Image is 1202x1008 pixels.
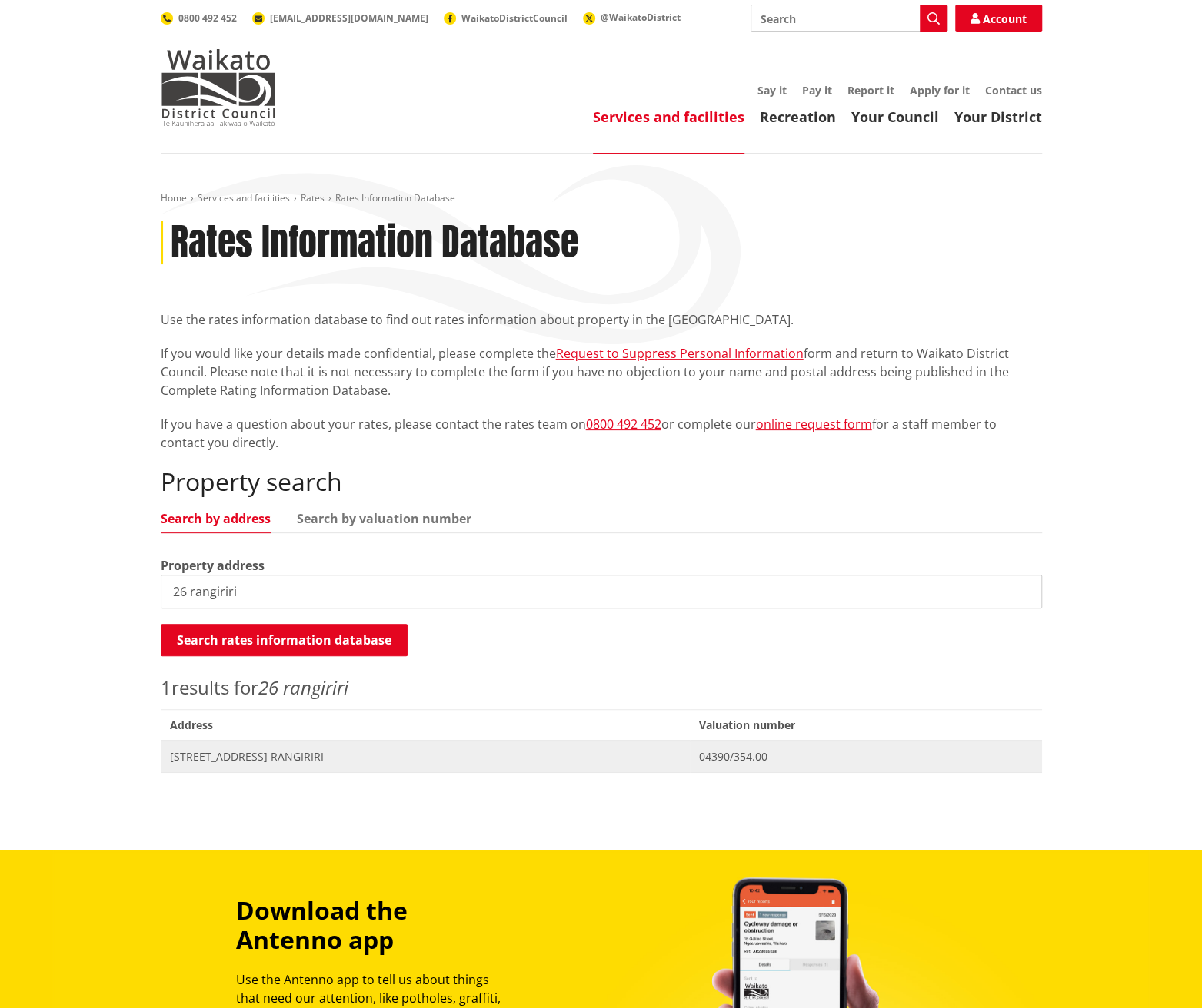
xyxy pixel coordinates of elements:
[301,191,325,204] a: Rates
[757,83,787,98] a: Say it
[161,741,1042,772] a: [STREET_ADDRESS] RANGIRIRI 04390/354.00
[910,83,970,98] a: Apply for it
[802,83,832,98] a: Pay it
[297,512,471,525] a: Search by valuation number
[198,191,290,204] a: Services and facilities
[236,896,514,955] h3: Download the Antenno app
[270,12,428,25] span: [EMAIL_ADDRESS][DOMAIN_NAME]
[161,512,271,525] a: Search by address
[161,49,276,126] img: Waikato District Council - Te Kaunihera aa Takiwaa o Waikato
[751,5,947,32] input: Search input
[161,556,265,575] label: Property address
[601,11,681,24] span: @WaikatoDistrict
[586,416,661,433] a: 0800 492 452
[161,709,690,741] span: Address
[556,345,804,362] a: Request to Suppress Personal Information
[699,749,1033,764] span: 04390/354.00
[161,575,1042,608] input: e.g. Duke Street NGARUAWAHIA
[593,108,744,126] a: Services and facilities
[760,108,836,126] a: Recreation
[161,467,1042,496] h2: Property search
[955,5,1042,32] a: Account
[1131,943,1187,999] iframe: Messenger Launcher
[444,12,568,25] a: WaikatoDistrictCouncil
[258,675,348,700] em: 26 rangiriri
[161,12,237,25] a: 0800 492 452
[178,12,237,25] span: 0800 492 452
[583,11,681,24] a: @WaikatoDistrict
[756,416,872,433] a: online request form
[171,220,578,265] h1: Rates Information Database
[252,12,428,25] a: [EMAIL_ADDRESS][DOMAIN_NAME]
[161,674,1042,701] p: results for
[161,344,1042,400] p: If you would like your details made confidential, please complete the form and return to Waikato ...
[461,12,568,25] span: WaikatoDistrictCouncil
[170,749,681,764] span: [STREET_ADDRESS] RANGIRIRI
[851,108,939,126] a: Your Council
[985,83,1042,98] a: Contact us
[161,192,1042,205] nav: breadcrumb
[161,675,171,700] span: 1
[690,709,1042,741] span: Valuation number
[335,191,455,204] span: Rates Information Database
[954,108,1042,126] a: Your District
[161,310,1042,329] p: Use the rates information database to find out rates information about property in the [GEOGRAPHI...
[161,624,408,656] button: Search rates information database
[161,415,1042,452] p: If you have a question about your rates, please contact the rates team on or complete our for a s...
[161,191,187,204] a: Home
[847,83,894,98] a: Report it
